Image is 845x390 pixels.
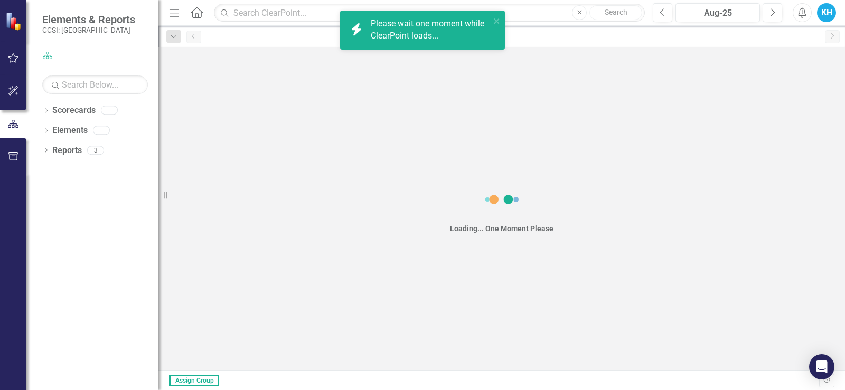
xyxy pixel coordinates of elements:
[42,13,135,26] span: Elements & Reports
[675,3,760,22] button: Aug-25
[169,375,219,386] span: Assign Group
[214,4,645,22] input: Search ClearPoint...
[809,354,834,379] div: Open Intercom Messenger
[52,145,82,157] a: Reports
[605,8,627,16] span: Search
[52,104,96,117] a: Scorecards
[87,146,104,155] div: 3
[450,223,553,234] div: Loading... One Moment Please
[52,125,88,137] a: Elements
[817,3,836,22] button: KH
[42,26,135,34] small: CCSI: [GEOGRAPHIC_DATA]
[42,75,148,94] input: Search Below...
[5,12,24,31] img: ClearPoint Strategy
[679,7,756,20] div: Aug-25
[371,18,490,42] div: Please wait one moment while ClearPoint loads...
[493,15,501,27] button: close
[589,5,642,20] button: Search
